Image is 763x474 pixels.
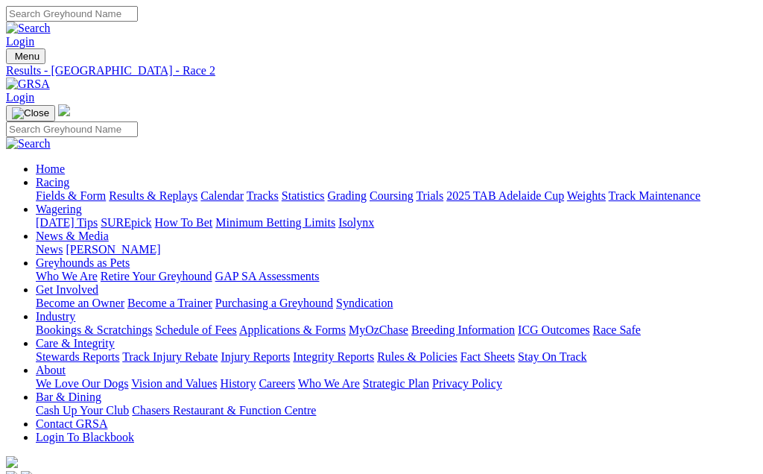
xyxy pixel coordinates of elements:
[36,404,129,417] a: Cash Up Your Club
[36,310,75,323] a: Industry
[6,121,138,137] input: Search
[36,337,115,350] a: Care & Integrity
[215,216,335,229] a: Minimum Betting Limits
[36,216,757,230] div: Wagering
[349,323,408,336] a: MyOzChase
[36,243,757,256] div: News & Media
[416,189,443,202] a: Trials
[36,350,119,363] a: Stewards Reports
[36,297,757,310] div: Get Involved
[36,391,101,403] a: Bar & Dining
[101,216,151,229] a: SUREpick
[609,189,700,202] a: Track Maintenance
[6,105,55,121] button: Toggle navigation
[6,6,138,22] input: Search
[36,189,757,203] div: Racing
[215,297,333,309] a: Purchasing a Greyhound
[567,189,606,202] a: Weights
[215,270,320,282] a: GAP SA Assessments
[36,230,109,242] a: News & Media
[132,404,316,417] a: Chasers Restaurant & Function Centre
[36,256,130,269] a: Greyhounds as Pets
[36,243,63,256] a: News
[36,203,82,215] a: Wagering
[66,243,160,256] a: [PERSON_NAME]
[336,297,393,309] a: Syndication
[6,137,51,151] img: Search
[131,377,217,390] a: Vision and Values
[109,189,197,202] a: Results & Replays
[338,216,374,229] a: Isolynx
[36,270,757,283] div: Greyhounds as Pets
[460,350,515,363] a: Fact Sheets
[592,323,640,336] a: Race Safe
[370,189,414,202] a: Coursing
[36,377,757,391] div: About
[432,377,502,390] a: Privacy Policy
[220,377,256,390] a: History
[377,350,458,363] a: Rules & Policies
[446,189,564,202] a: 2025 TAB Adelaide Cup
[122,350,218,363] a: Track Injury Rebate
[293,350,374,363] a: Integrity Reports
[328,189,367,202] a: Grading
[36,270,98,282] a: Who We Are
[298,377,360,390] a: Who We Are
[282,189,325,202] a: Statistics
[36,162,65,175] a: Home
[6,456,18,468] img: logo-grsa-white.png
[36,323,152,336] a: Bookings & Scratchings
[155,323,236,336] a: Schedule of Fees
[155,216,213,229] a: How To Bet
[411,323,515,336] a: Breeding Information
[36,297,124,309] a: Become an Owner
[259,377,295,390] a: Careers
[6,91,34,104] a: Login
[6,78,50,91] img: GRSA
[12,107,49,119] img: Close
[239,323,346,336] a: Applications & Forms
[101,270,212,282] a: Retire Your Greyhound
[6,35,34,48] a: Login
[58,104,70,116] img: logo-grsa-white.png
[36,350,757,364] div: Care & Integrity
[127,297,212,309] a: Become a Trainer
[518,350,586,363] a: Stay On Track
[36,404,757,417] div: Bar & Dining
[518,323,589,336] a: ICG Outcomes
[15,51,39,62] span: Menu
[36,283,98,296] a: Get Involved
[36,176,69,189] a: Racing
[36,364,66,376] a: About
[363,377,429,390] a: Strategic Plan
[247,189,279,202] a: Tracks
[36,417,107,430] a: Contact GRSA
[36,189,106,202] a: Fields & Form
[221,350,290,363] a: Injury Reports
[6,48,45,64] button: Toggle navigation
[36,323,757,337] div: Industry
[6,22,51,35] img: Search
[36,431,134,443] a: Login To Blackbook
[36,377,128,390] a: We Love Our Dogs
[36,216,98,229] a: [DATE] Tips
[200,189,244,202] a: Calendar
[6,64,757,78] a: Results - [GEOGRAPHIC_DATA] - Race 2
